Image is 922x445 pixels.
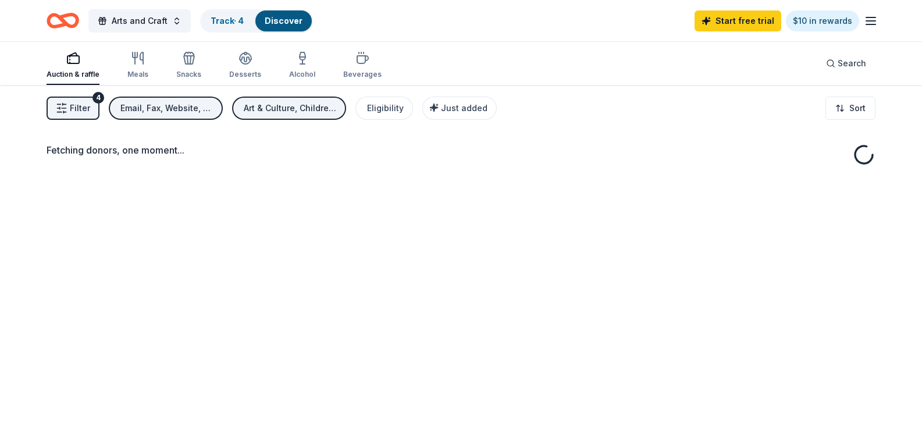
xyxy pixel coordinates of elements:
div: Meals [127,70,148,79]
div: Beverages [343,70,382,79]
button: Sort [825,97,875,120]
button: Filter4 [47,97,99,120]
button: Email, Fax, Website, Mail, In app, In person, Phone [109,97,223,120]
button: Search [817,52,875,75]
div: Alcohol [289,70,315,79]
span: Search [838,56,866,70]
button: Eligibility [355,97,413,120]
button: Arts and Craft [88,9,191,33]
span: Just added [441,103,487,113]
span: Filter [70,101,90,115]
button: Beverages [343,47,382,85]
div: Desserts [229,70,261,79]
div: 4 [92,92,104,104]
div: Snacks [176,70,201,79]
button: Meals [127,47,148,85]
a: $10 in rewards [786,10,859,31]
button: Track· 4Discover [200,9,313,33]
button: Snacks [176,47,201,85]
button: Just added [422,97,497,120]
a: Track· 4 [211,16,244,26]
button: Alcohol [289,47,315,85]
span: Arts and Craft [112,14,168,28]
div: Eligibility [367,101,404,115]
div: Art & Culture, Children, Education, Social Justice [244,101,337,115]
div: Fetching donors, one moment... [47,143,875,157]
a: Start free trial [695,10,781,31]
div: Email, Fax, Website, Mail, In app, In person, Phone [120,101,213,115]
div: Auction & raffle [47,70,99,79]
button: Art & Culture, Children, Education, Social Justice [232,97,346,120]
span: Sort [849,101,866,115]
button: Desserts [229,47,261,85]
button: Auction & raffle [47,47,99,85]
a: Home [47,7,79,34]
a: Discover [265,16,302,26]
